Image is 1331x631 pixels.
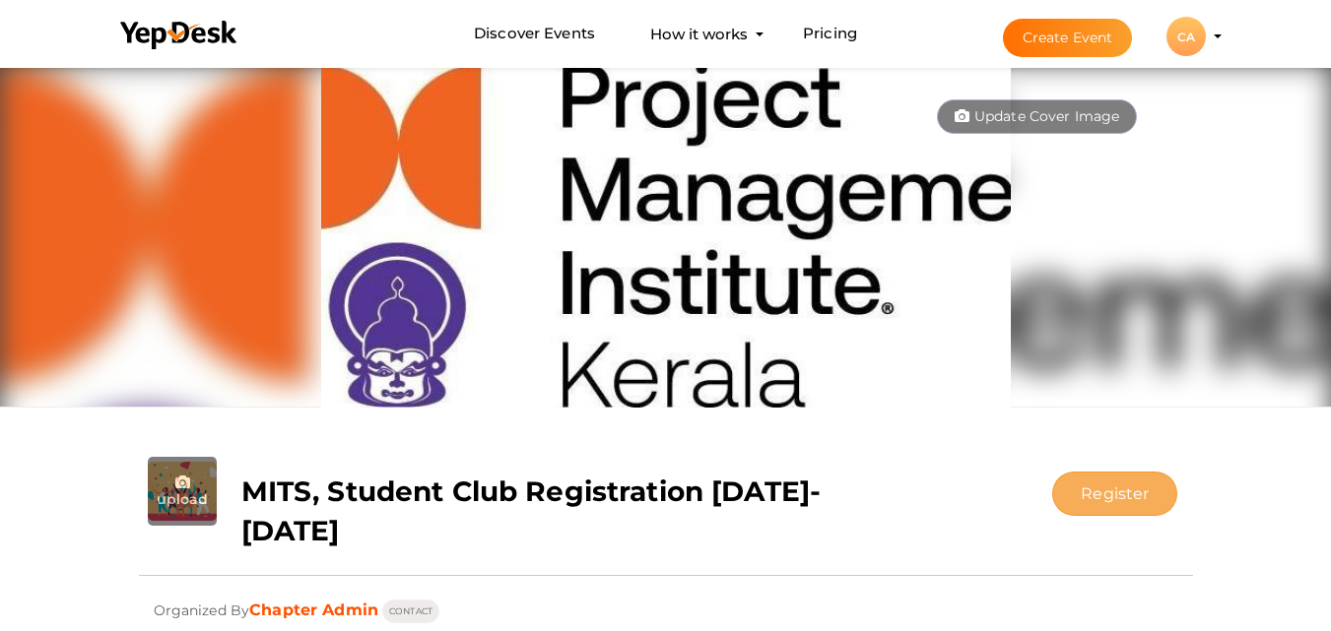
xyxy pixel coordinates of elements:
[241,474,821,547] b: MITS, Student Club Registration [DATE]-[DATE]
[474,16,595,52] a: Discover Events
[1166,17,1206,56] div: CA
[644,16,754,52] button: How it works
[382,599,439,623] button: CONTACT
[249,600,378,619] a: Chapter Admin
[1003,19,1133,57] button: Create Event
[1161,16,1212,57] button: CA
[1166,30,1206,44] profile-pic: CA
[154,587,250,619] span: Organized By
[1052,472,1177,516] button: Register
[321,63,1011,408] img: UWEHTEZD_normal.jpeg
[937,99,1138,134] button: Update Cover Image
[803,16,857,52] a: Pricing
